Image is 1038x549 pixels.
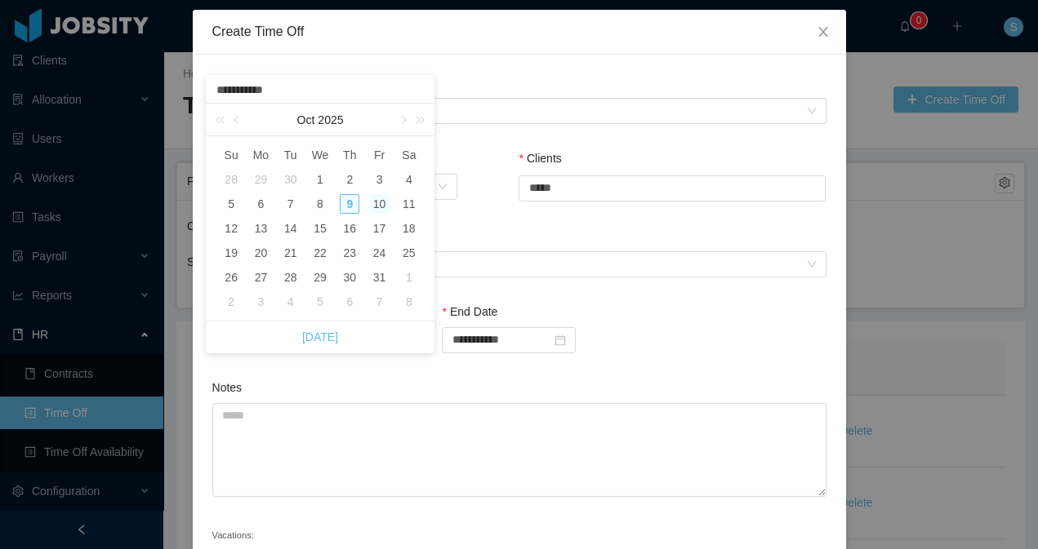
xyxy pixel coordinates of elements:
[281,243,301,263] div: 21
[399,170,419,189] div: 4
[394,143,424,167] th: Sat
[364,167,394,192] td: October 3, 2025
[364,241,394,265] td: October 24, 2025
[221,219,241,238] div: 12
[246,167,275,192] td: September 29, 2025
[212,104,234,136] a: Last year (Control + left)
[276,148,305,162] span: Tu
[296,104,317,136] a: Oct
[340,219,359,238] div: 16
[212,23,826,41] div: Create Time Off
[395,104,410,136] a: Next month (PageDown)
[251,243,270,263] div: 20
[251,219,270,238] div: 13
[370,194,390,214] div: 10
[335,192,364,216] td: October 9, 2025
[246,265,275,290] td: October 27, 2025
[246,143,275,167] th: Mon
[221,194,241,214] div: 5
[276,216,305,241] td: October 14, 2025
[340,243,359,263] div: 23
[216,265,246,290] td: October 26, 2025
[281,170,301,189] div: 30
[340,194,359,214] div: 9
[394,167,424,192] td: October 4, 2025
[364,143,394,167] th: Fri
[335,265,364,290] td: October 30, 2025
[399,194,419,214] div: 11
[310,243,330,263] div: 22
[335,167,364,192] td: October 2, 2025
[407,104,428,136] a: Next year (Control + right)
[276,265,305,290] td: October 28, 2025
[555,334,566,346] i: icon: calendar
[216,192,246,216] td: October 5, 2025
[370,292,390,312] div: 7
[246,290,275,314] td: November 3, 2025
[399,292,419,312] div: 8
[276,143,305,167] th: Tue
[310,194,330,214] div: 8
[276,290,305,314] td: November 4, 2025
[212,403,826,497] textarea: Notes
[364,148,394,162] span: Fr
[305,241,335,265] td: October 22, 2025
[221,268,241,287] div: 26
[221,292,241,312] div: 2
[281,268,301,287] div: 28
[442,305,497,318] label: End Date
[216,148,246,162] span: Su
[216,167,246,192] td: September 28, 2025
[305,143,335,167] th: Wed
[370,268,390,287] div: 31
[399,268,419,287] div: 1
[310,292,330,312] div: 5
[276,167,305,192] td: September 30, 2025
[817,25,830,38] i: icon: close
[305,216,335,241] td: October 15, 2025
[251,194,270,214] div: 6
[394,290,424,314] td: November 8, 2025
[212,381,243,394] label: Notes
[399,243,419,263] div: 25
[310,219,330,238] div: 15
[251,268,270,287] div: 27
[519,152,561,165] label: Clients
[281,292,301,312] div: 4
[394,216,424,241] td: October 18, 2025
[335,241,364,265] td: October 23, 2025
[364,265,394,290] td: October 31, 2025
[394,265,424,290] td: November 1, 2025
[251,170,270,189] div: 29
[364,216,394,241] td: October 17, 2025
[399,219,419,238] div: 18
[276,241,305,265] td: October 21, 2025
[335,216,364,241] td: October 16, 2025
[305,265,335,290] td: October 29, 2025
[335,143,364,167] th: Thu
[216,143,246,167] th: Sun
[302,321,338,352] a: [DATE]
[340,170,359,189] div: 2
[216,290,246,314] td: November 2, 2025
[246,192,275,216] td: October 6, 2025
[310,268,330,287] div: 29
[316,104,345,136] a: 2025
[394,192,424,216] td: October 11, 2025
[370,219,390,238] div: 17
[246,241,275,265] td: October 20, 2025
[276,192,305,216] td: October 7, 2025
[305,192,335,216] td: October 8, 2025
[305,290,335,314] td: November 5, 2025
[230,104,245,136] a: Previous month (PageUp)
[370,243,390,263] div: 24
[281,219,301,238] div: 14
[216,216,246,241] td: October 12, 2025
[340,268,359,287] div: 30
[394,148,424,162] span: Sa
[246,216,275,241] td: October 13, 2025
[221,243,241,263] div: 19
[281,194,301,214] div: 7
[394,241,424,265] td: October 25, 2025
[310,170,330,189] div: 1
